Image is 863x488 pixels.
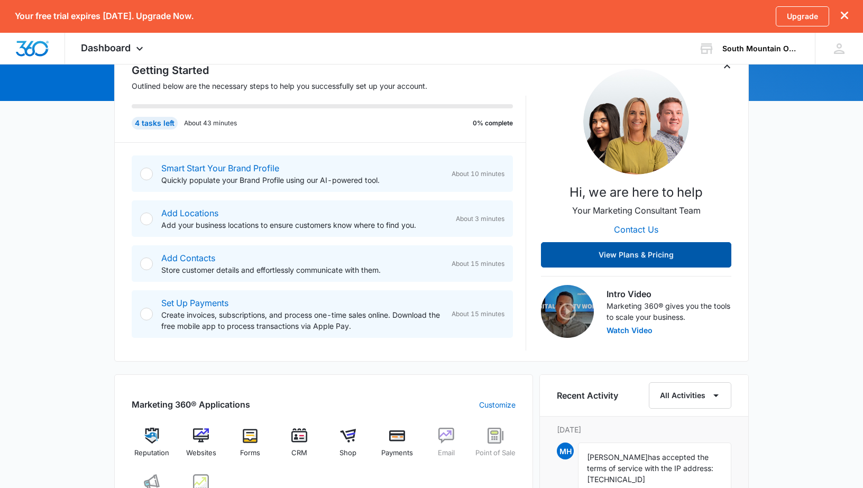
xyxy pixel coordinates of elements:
p: 0% complete [473,118,513,128]
button: Watch Video [607,327,653,334]
p: Your free trial expires [DATE]. Upgrade Now. [15,11,194,21]
a: Upgrade [776,6,829,26]
button: View Plans & Pricing [541,242,731,268]
span: Shop [339,448,356,458]
a: Smart Start Your Brand Profile [161,163,279,173]
div: Dashboard [65,33,162,64]
span: CRM [291,448,307,458]
p: Quickly populate your Brand Profile using our AI-powered tool. [161,174,443,186]
span: has accepted the terms of service with the IP address: [587,453,713,473]
a: Add Contacts [161,253,215,263]
h2: Marketing 360® Applications [132,398,250,411]
p: Add your business locations to ensure customers know where to find you. [161,219,447,231]
span: Dashboard [81,42,131,53]
a: Set Up Payments [161,298,228,308]
button: dismiss this dialog [841,11,848,21]
h6: Recent Activity [557,389,618,402]
a: Add Locations [161,208,218,218]
span: Websites [186,448,216,458]
div: 4 tasks left [132,117,178,130]
p: Store customer details and effortlessly communicate with them. [161,264,443,275]
a: Reputation [132,428,172,466]
button: Contact Us [603,217,669,242]
a: Shop [328,428,369,466]
p: [DATE] [557,424,731,435]
a: Point of Sale [475,428,516,466]
span: [TECHNICAL_ID] [587,475,645,484]
h3: Intro Video [607,288,731,300]
p: Create invoices, subscriptions, and process one-time sales online. Download the free mobile app t... [161,309,443,332]
p: Hi, we are here to help [570,183,703,202]
span: Forms [240,448,260,458]
p: Outlined below are the necessary steps to help you successfully set up your account. [132,80,526,91]
span: Reputation [134,448,169,458]
span: About 3 minutes [456,214,504,224]
p: Marketing 360® gives you the tools to scale your business. [607,300,731,323]
a: Payments [377,428,418,466]
span: About 10 minutes [452,169,504,179]
a: CRM [279,428,319,466]
span: About 15 minutes [452,309,504,319]
p: Your Marketing Consultant Team [572,204,701,217]
a: Email [426,428,467,466]
span: About 15 minutes [452,259,504,269]
a: Forms [230,428,271,466]
h2: Getting Started [132,62,526,78]
a: Websites [181,428,222,466]
p: About 43 minutes [184,118,237,128]
button: All Activities [649,382,731,409]
a: Customize [479,399,516,410]
span: [PERSON_NAME] [587,453,648,462]
span: MH [557,443,574,459]
span: Point of Sale [475,448,516,458]
span: Email [438,448,455,458]
span: Payments [381,448,413,458]
img: Intro Video [541,285,594,338]
button: Toggle Collapse [721,60,733,73]
div: account name [722,44,800,53]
